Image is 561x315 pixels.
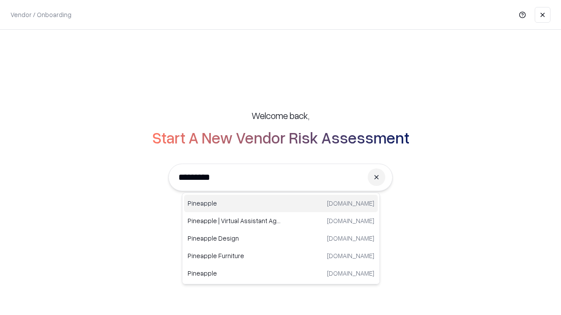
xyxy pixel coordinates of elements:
p: Pineapple Furniture [188,251,281,260]
h2: Start A New Vendor Risk Assessment [152,129,409,146]
p: [DOMAIN_NAME] [327,216,374,225]
p: [DOMAIN_NAME] [327,269,374,278]
p: Vendor / Onboarding [11,10,71,19]
h5: Welcome back, [252,109,309,122]
p: Pineapple [188,269,281,278]
p: [DOMAIN_NAME] [327,251,374,260]
p: [DOMAIN_NAME] [327,199,374,208]
p: Pineapple [188,199,281,208]
p: Pineapple | Virtual Assistant Agency [188,216,281,225]
div: Suggestions [182,192,380,284]
p: Pineapple Design [188,234,281,243]
p: [DOMAIN_NAME] [327,234,374,243]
